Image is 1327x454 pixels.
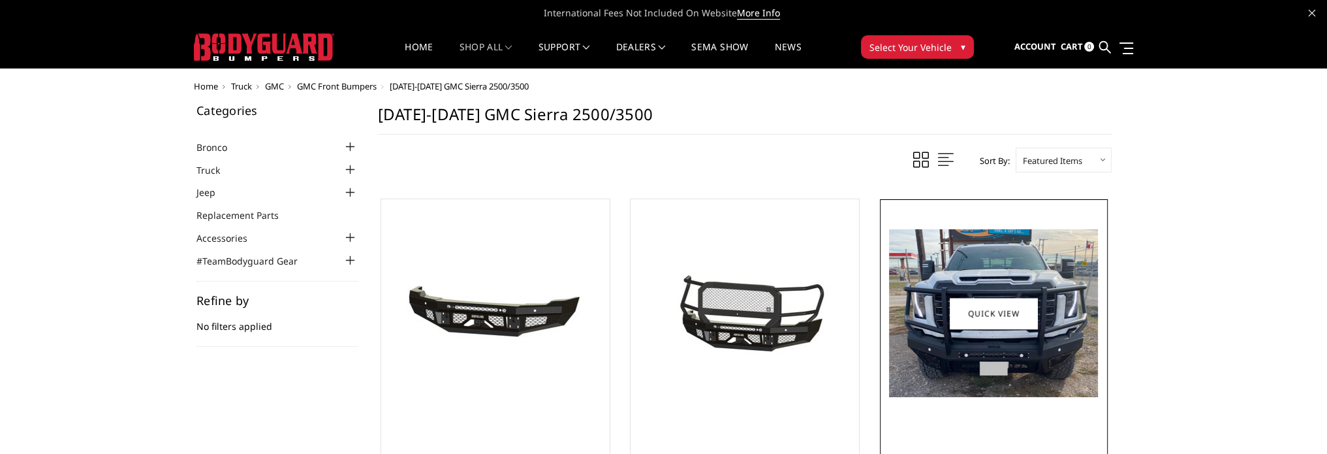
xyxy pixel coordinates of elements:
[196,163,236,177] a: Truck
[1060,41,1082,52] span: Cart
[1084,42,1094,52] span: 0
[265,80,284,92] a: GMC
[869,41,952,54] span: Select Your Vehicle
[194,80,218,92] a: Home
[1262,391,1327,454] iframe: Chat Widget
[194,33,334,61] img: BODYGUARD BUMPERS
[950,298,1037,329] a: Quick view
[405,42,433,68] a: Home
[883,203,1105,425] a: 2024-2025 GMC 2500-3500 - T2 Series - Extreme Front Bumper (receiver or winch) 2024-2025 GMC 2500...
[634,203,856,425] a: 2024-2025 GMC 2500-3500 - FT Series - Extreme Front Bumper 2024-2025 GMC 2500-3500 - FT Series - ...
[196,208,295,222] a: Replacement Parts
[539,42,590,68] a: Support
[1014,29,1055,65] a: Account
[774,42,801,68] a: News
[961,40,965,54] span: ▾
[297,80,377,92] a: GMC Front Bumpers
[378,105,1112,135] h1: [DATE]-[DATE] GMC Sierra 2500/3500
[196,295,358,347] div: No filters applied
[737,7,780,20] a: More Info
[460,42,512,68] a: shop all
[196,231,264,245] a: Accessories
[973,151,1010,170] label: Sort By:
[889,229,1098,397] img: 2024-2025 GMC 2500-3500 - T2 Series - Extreme Front Bumper (receiver or winch)
[196,254,314,268] a: #TeamBodyguard Gear
[691,42,748,68] a: SEMA Show
[861,35,974,59] button: Select Your Vehicle
[390,80,529,92] span: [DATE]-[DATE] GMC Sierra 2500/3500
[196,140,243,154] a: Bronco
[196,295,358,306] h5: Refine by
[196,105,358,116] h5: Categories
[384,203,606,425] a: 2024-2025 GMC 2500-3500 - FT Series - Base Front Bumper 2024-2025 GMC 2500-3500 - FT Series - Bas...
[196,186,232,199] a: Jeep
[616,42,666,68] a: Dealers
[1060,29,1094,65] a: Cart 0
[1014,41,1055,52] span: Account
[231,80,252,92] a: Truck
